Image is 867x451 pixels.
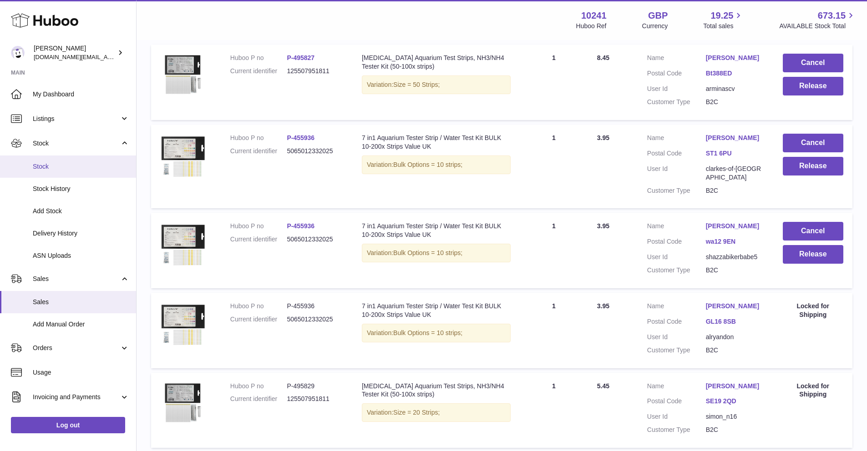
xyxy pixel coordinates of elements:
dt: Customer Type [647,186,706,195]
span: Bulk Options = 10 strips; [393,329,462,336]
dd: B2C [706,346,765,355]
span: Size = 50 Strips; [393,81,440,88]
dt: Huboo P no [230,382,287,391]
dt: Name [647,222,706,233]
dt: Current identifier [230,147,287,155]
dt: Postal Code [647,317,706,328]
dt: Customer Type [647,98,706,106]
dt: User Id [647,333,706,341]
dt: User Id [647,253,706,261]
dd: P-495829 [287,382,344,391]
img: $_57.JPG [160,222,206,270]
div: [PERSON_NAME] [34,44,116,61]
dt: Postal Code [647,397,706,408]
div: Variation: [362,244,511,262]
dd: 5065012332025 [287,235,344,244]
dt: Huboo P no [230,54,287,62]
dd: B2C [706,266,765,275]
div: Variation: [362,75,511,94]
span: 3.95 [597,134,609,141]
div: 7 in1 Aquarium Tester Strip / Water Test Kit BULK 10-200x Strips Value UK [362,222,511,239]
td: 1 [520,125,588,208]
span: My Dashboard [33,90,129,99]
a: [PERSON_NAME] [706,222,765,231]
span: 8.45 [597,54,609,61]
span: Total sales [703,22,744,30]
span: AVAILABLE Stock Total [779,22,856,30]
span: Sales [33,275,120,283]
a: SE19 2QD [706,397,765,406]
dt: User Id [647,165,706,182]
dd: shazzabikerbabe5 [706,253,765,261]
a: P-455936 [287,134,314,141]
dd: 125507951811 [287,67,344,75]
span: Bulk Options = 10 strips; [393,161,462,168]
img: $_57.JPG [160,382,206,427]
span: Usage [33,368,129,377]
dd: B2C [706,98,765,106]
dt: Current identifier [230,235,287,244]
dd: arminascv [706,85,765,93]
div: Variation: [362,324,511,342]
dd: 5065012332025 [287,147,344,155]
td: 1 [520,45,588,120]
dt: Postal Code [647,237,706,248]
a: GL16 8SB [706,317,765,326]
button: Release [783,245,843,264]
span: [DOMAIN_NAME][EMAIL_ADDRESS][DOMAIN_NAME] [34,53,181,60]
dt: Current identifier [230,67,287,75]
dd: 125507951811 [287,395,344,403]
span: ASN Uploads [33,251,129,260]
dd: 5065012332025 [287,315,344,324]
dt: Name [647,134,706,145]
img: $_57.JPG [160,54,206,99]
dt: Name [647,54,706,65]
span: Delivery History [33,229,129,238]
strong: GBP [648,10,668,22]
span: Add Stock [33,207,129,215]
dt: Postal Code [647,149,706,160]
span: Stock [33,162,129,171]
span: Size = 20 Strips; [393,409,440,416]
span: 5.45 [597,382,609,390]
div: [MEDICAL_DATA] Aquarium Test Strips, NH3/NH4 Tester Kit (50-100x strips) [362,54,511,71]
span: Stock History [33,185,129,193]
dt: Huboo P no [230,302,287,311]
dt: Current identifier [230,315,287,324]
div: 7 in1 Aquarium Tester Strip / Water Test Kit BULK 10-200x Strips Value UK [362,134,511,151]
a: Log out [11,417,125,433]
a: 673.15 AVAILABLE Stock Total [779,10,856,30]
span: 3.95 [597,222,609,230]
button: Cancel [783,134,843,152]
div: [MEDICAL_DATA] Aquarium Test Strips, NH3/NH4 Tester Kit (50-100x strips) [362,382,511,399]
span: 3.95 [597,302,609,310]
dt: Customer Type [647,266,706,275]
a: P-455936 [287,222,314,230]
img: $_57.JPG [160,134,206,181]
dt: User Id [647,412,706,421]
dt: User Id [647,85,706,93]
dt: Customer Type [647,426,706,434]
dd: simon_n16 [706,412,765,421]
dd: P-455936 [287,302,344,311]
span: Orders [33,344,120,352]
span: Stock [33,139,120,148]
a: wa12 9EN [706,237,765,246]
dd: B2C [706,186,765,195]
button: Cancel [783,222,843,241]
a: 19.25 Total sales [703,10,744,30]
dd: alryandon [706,333,765,341]
dt: Name [647,382,706,393]
a: [PERSON_NAME] [706,382,765,391]
div: 7 in1 Aquarium Tester Strip / Water Test Kit BULK 10-200x Strips Value UK [362,302,511,319]
button: Release [783,157,843,175]
dd: clarkes-of-[GEOGRAPHIC_DATA] [706,165,765,182]
td: 1 [520,373,588,448]
dt: Huboo P no [230,222,287,231]
dt: Current identifier [230,395,287,403]
a: [PERSON_NAME] [706,134,765,142]
a: [PERSON_NAME] [706,302,765,311]
img: $_57.JPG [160,302,206,350]
span: Listings [33,115,120,123]
a: P-495827 [287,54,314,61]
